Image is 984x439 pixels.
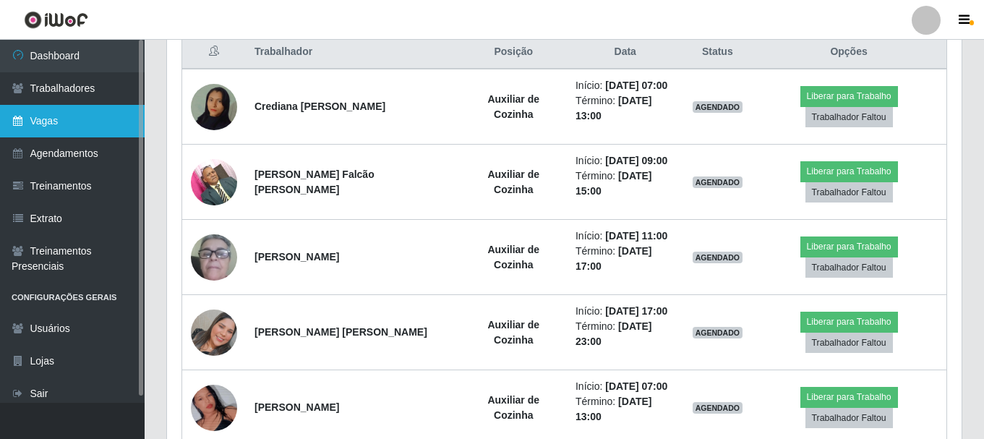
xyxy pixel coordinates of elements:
img: 1705182808004.jpeg [191,210,237,305]
th: Trabalhador [246,35,461,69]
strong: Auxiliar de Cozinha [487,244,539,270]
li: Início: [576,304,675,319]
img: 1697117733428.jpeg [191,151,237,213]
strong: [PERSON_NAME] [254,401,339,413]
time: [DATE] 11:00 [605,230,667,242]
span: AGENDADO [693,327,743,338]
button: Liberar para Trabalho [800,161,898,182]
li: Início: [576,78,675,93]
li: Término: [576,394,675,425]
button: Liberar para Trabalho [800,312,898,332]
strong: [PERSON_NAME] Falcão [PERSON_NAME] [254,169,375,195]
button: Liberar para Trabalho [800,236,898,257]
span: AGENDADO [693,252,743,263]
strong: [PERSON_NAME] [PERSON_NAME] [254,326,427,338]
li: Início: [576,153,675,169]
strong: Auxiliar de Cozinha [487,169,539,195]
li: Início: [576,229,675,244]
button: Trabalhador Faltou [805,182,893,203]
button: Trabalhador Faltou [805,408,893,428]
li: Término: [576,319,675,349]
button: Trabalhador Faltou [805,107,893,127]
li: Início: [576,379,675,394]
img: 1756897585556.jpeg [191,310,237,356]
th: Posição [461,35,567,69]
time: [DATE] 17:00 [605,305,667,317]
time: [DATE] 07:00 [605,80,667,91]
img: 1755289367859.jpeg [191,66,237,148]
strong: Auxiliar de Cozinha [487,394,539,421]
li: Término: [576,169,675,199]
strong: Crediana [PERSON_NAME] [254,101,385,112]
th: Data [567,35,684,69]
strong: [PERSON_NAME] [254,251,339,263]
span: AGENDADO [693,176,743,188]
img: CoreUI Logo [24,11,88,29]
th: Opções [751,35,946,69]
th: Status [684,35,752,69]
span: AGENDADO [693,402,743,414]
strong: Auxiliar de Cozinha [487,93,539,120]
button: Trabalhador Faltou [805,257,893,278]
li: Término: [576,93,675,124]
button: Liberar para Trabalho [800,387,898,407]
time: [DATE] 09:00 [605,155,667,166]
span: AGENDADO [693,101,743,113]
time: [DATE] 07:00 [605,380,667,392]
button: Trabalhador Faltou [805,333,893,353]
strong: Auxiliar de Cozinha [487,319,539,346]
button: Liberar para Trabalho [800,86,898,106]
li: Término: [576,244,675,274]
